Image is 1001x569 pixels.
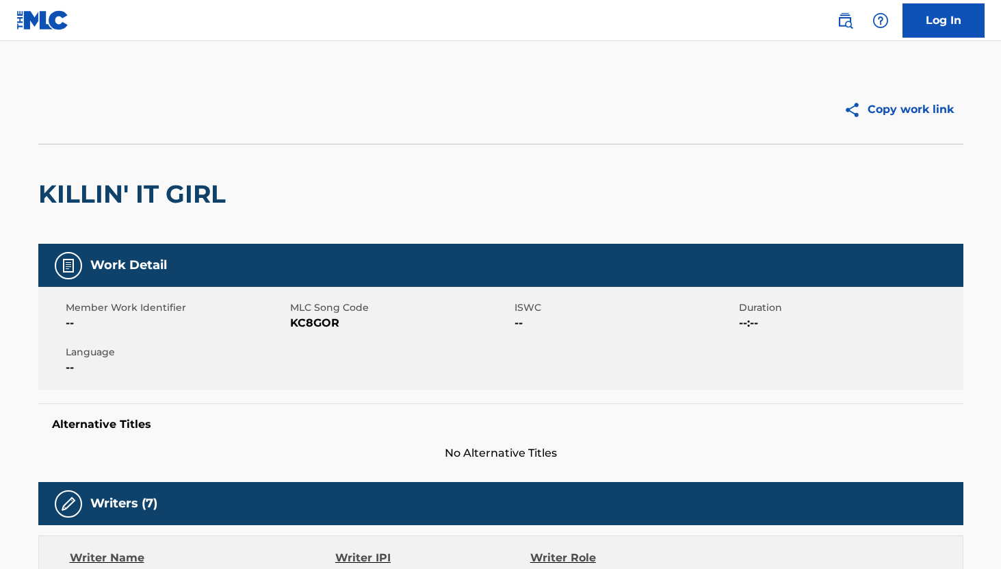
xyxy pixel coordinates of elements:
span: --:-- [739,315,960,331]
span: -- [66,315,287,331]
img: Copy work link [844,101,868,118]
img: help [872,12,889,29]
span: MLC Song Code [290,301,511,315]
div: Writer Name [70,550,336,566]
span: No Alternative Titles [38,445,963,461]
h5: Work Detail [90,257,167,273]
span: Language [66,345,287,359]
a: Log In [902,3,985,38]
span: -- [66,359,287,376]
button: Copy work link [834,92,963,127]
h5: Alternative Titles [52,418,950,431]
div: Writer IPI [335,550,530,566]
span: KC8GOR [290,315,511,331]
img: MLC Logo [16,10,69,30]
a: Public Search [831,7,859,34]
img: search [837,12,853,29]
img: Writers [60,496,77,512]
div: Help [867,7,894,34]
h5: Writers (7) [90,496,157,511]
div: Writer Role [530,550,707,566]
img: Work Detail [60,257,77,274]
span: Member Work Identifier [66,301,287,315]
span: Duration [739,301,960,315]
span: ISWC [515,301,736,315]
h2: KILLIN' IT GIRL [38,179,233,210]
span: -- [515,315,736,331]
